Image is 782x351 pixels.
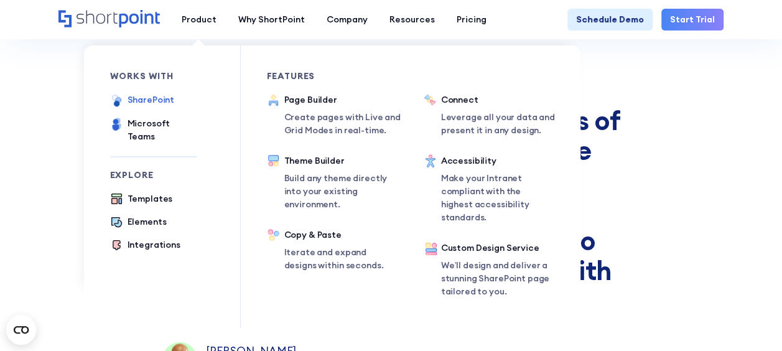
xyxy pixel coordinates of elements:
[171,9,228,30] a: Product
[58,10,160,29] a: Home
[284,172,398,211] p: Build any theme directly into your existing environment.
[441,172,554,224] p: Make your Intranet compliant with the highest accessibility standards.
[424,93,566,137] a: ConnectLeverage all your data and present it in any design.
[316,9,379,30] a: Company
[182,13,216,26] div: Product
[720,291,782,351] iframe: Chat Widget
[327,13,368,26] div: Company
[441,93,566,106] div: Connect
[284,93,409,106] div: Page Builder
[267,72,398,80] div: Features
[228,9,316,30] a: Why ShortPoint
[267,154,398,211] a: Theme BuilderBuild any theme directly into your existing environment.
[110,93,175,108] a: SharePoint
[424,154,554,224] a: AccessibilityMake your Intranet compliant with the highest accessibility standards.
[284,246,398,272] p: Iterate and expand designs within seconds.
[128,192,173,205] div: Templates
[110,171,197,179] div: Explore
[720,291,782,351] div: Chat-Widget
[110,238,180,253] a: Integrations
[128,238,180,251] div: Integrations
[441,241,554,255] div: Custom Design Service
[379,9,446,30] a: Resources
[128,215,167,228] div: Elements
[446,9,498,30] a: Pricing
[267,228,398,272] a: Copy & PasteIterate and expand designs within seconds.
[110,192,173,207] a: Templates
[110,117,197,143] a: Microsoft Teams
[110,215,167,230] a: Elements
[238,13,305,26] div: Why ShortPoint
[128,93,175,106] div: SharePoint
[661,9,724,30] a: Start Trial
[441,111,566,137] p: Leverage all your data and present it in any design.
[441,154,554,167] div: Accessibility
[389,13,435,26] div: Resources
[567,9,653,30] a: Schedule Demo
[110,72,197,80] div: works with
[267,93,409,137] a: Page BuilderCreate pages with Live and Grid Modes in real-time.
[128,117,197,143] div: Microsoft Teams
[284,228,398,241] div: Copy & Paste
[6,315,36,345] button: Open CMP widget
[457,13,486,26] div: Pricing
[424,241,554,301] a: Custom Design ServiceWe’ll design and deliver a stunning SharePoint page tailored to you.
[284,111,409,137] p: Create pages with Live and Grid Modes in real-time.
[284,154,398,167] div: Theme Builder
[441,259,554,298] p: We’ll design and deliver a stunning SharePoint page tailored to you.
